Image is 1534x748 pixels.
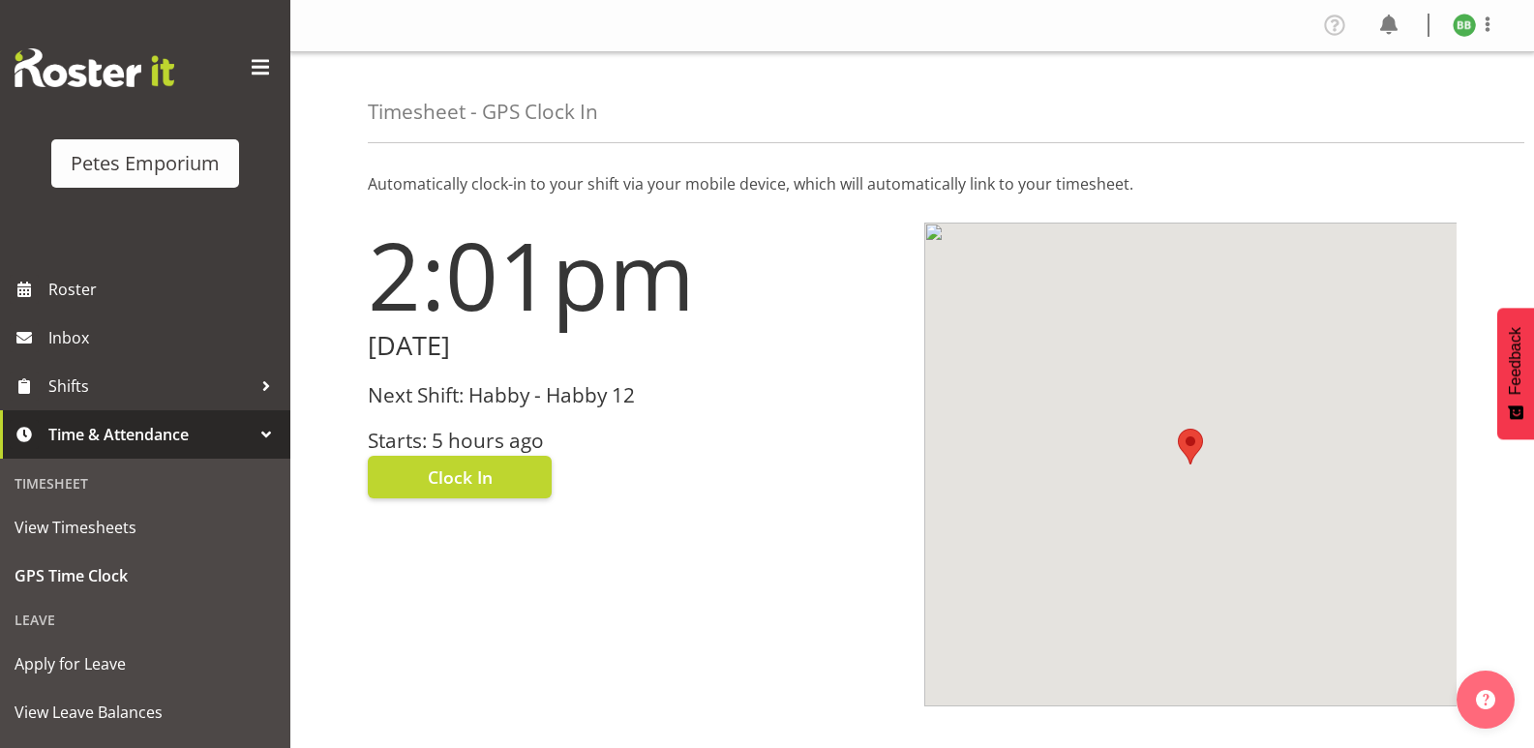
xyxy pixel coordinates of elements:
img: Rosterit website logo [15,48,174,87]
img: beena-bist9974.jpg [1453,14,1476,37]
div: Petes Emporium [71,149,220,178]
div: Leave [5,600,286,640]
a: View Leave Balances [5,688,286,736]
a: View Timesheets [5,503,286,552]
span: View Timesheets [15,513,276,542]
h3: Next Shift: Habby - Habby 12 [368,384,901,406]
span: Shifts [48,372,252,401]
span: Clock In [428,464,493,490]
h4: Timesheet - GPS Clock In [368,101,598,123]
p: Automatically clock-in to your shift via your mobile device, which will automatically link to you... [368,172,1457,195]
h3: Starts: 5 hours ago [368,430,901,452]
h2: [DATE] [368,331,901,361]
a: Apply for Leave [5,640,286,688]
span: GPS Time Clock [15,561,276,590]
span: Roster [48,275,281,304]
div: Timesheet [5,464,286,503]
span: Time & Attendance [48,420,252,449]
a: GPS Time Clock [5,552,286,600]
img: help-xxl-2.png [1476,690,1495,709]
h1: 2:01pm [368,223,901,327]
span: Apply for Leave [15,649,276,678]
button: Feedback - Show survey [1497,308,1534,439]
span: Feedback [1507,327,1524,395]
button: Clock In [368,456,552,498]
span: View Leave Balances [15,698,276,727]
span: Inbox [48,323,281,352]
